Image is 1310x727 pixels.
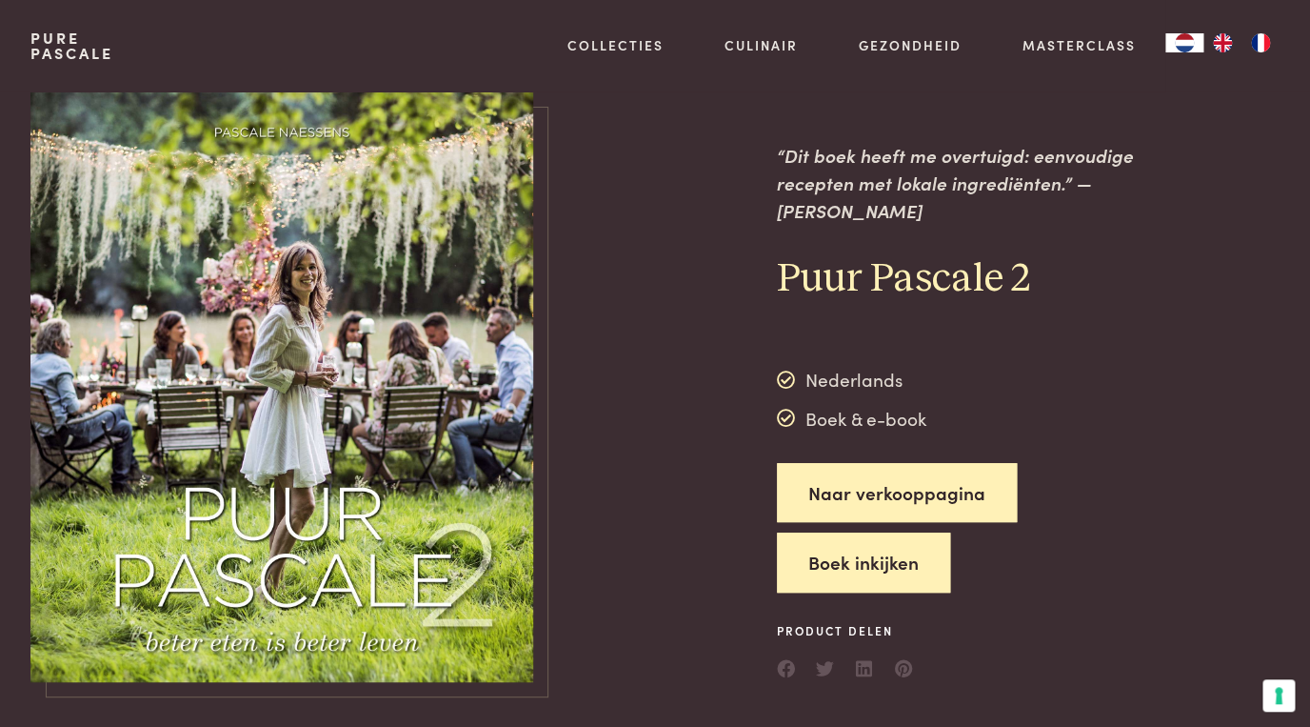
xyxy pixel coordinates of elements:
button: Boek inkijken [777,533,950,593]
a: Culinair [724,35,798,55]
button: Uw voorkeuren voor toestemming voor trackingtechnologieën [1262,679,1295,712]
a: FR [1241,33,1280,52]
div: Boek & e-book [777,404,926,433]
a: NL [1165,33,1203,52]
h2: Puur Pascale 2 [777,254,1173,305]
div: Language [1165,33,1203,52]
a: Naar verkooppagina [777,463,1017,523]
a: Masterclass [1022,35,1135,55]
a: PurePascale [30,30,113,61]
div: Nederlands [777,366,926,394]
p: “Dit boek heeft me overtuigd: eenvoudige recepten met lokale ingrediënten.” — [PERSON_NAME] [777,142,1173,224]
a: EN [1203,33,1241,52]
a: Collecties [567,35,664,55]
img: https://admin.purepascale.com/wp-content/uploads/2022/12/pascale-naessens-puur-pascale-2.jpeg [30,91,533,682]
ul: Language list [1203,33,1280,52]
span: Product delen [777,622,914,639]
aside: Language selected: Nederlands [1165,33,1280,52]
a: Gezondheid [859,35,962,55]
